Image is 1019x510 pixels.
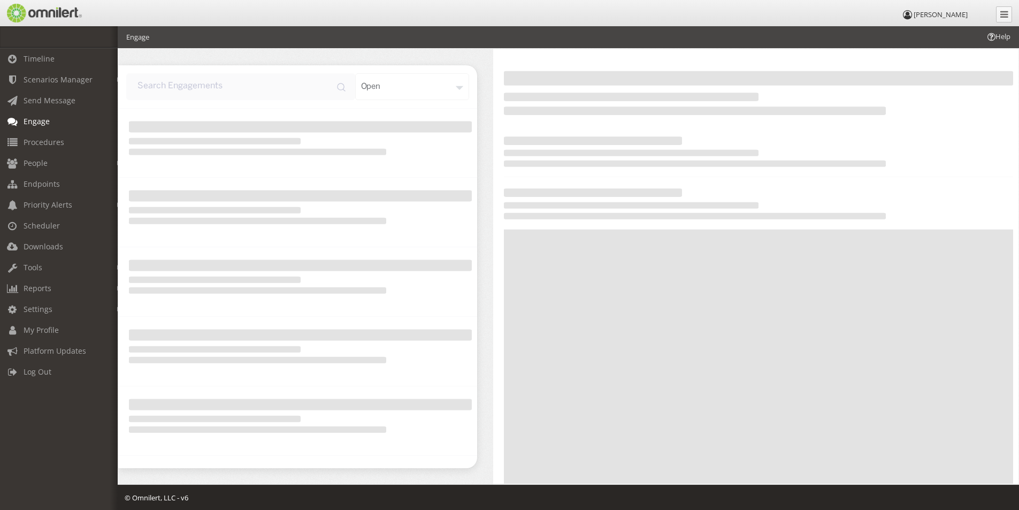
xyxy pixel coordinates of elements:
span: Help [986,32,1010,42]
span: Log Out [24,367,51,377]
li: Engage [126,32,149,42]
span: Platform Updates [24,346,86,356]
span: Scenarios Manager [24,74,93,85]
span: [PERSON_NAME] [914,10,968,19]
span: Downloads [24,241,63,252]
span: Engage [24,116,50,126]
span: People [24,158,48,168]
img: Omnilert [5,4,82,22]
span: Timeline [24,54,55,64]
span: Reports [24,283,51,293]
span: Procedures [24,137,64,147]
div: open [355,73,470,100]
span: Priority Alerts [24,200,72,210]
input: input [126,73,355,100]
a: Collapse Menu [996,6,1012,22]
span: Endpoints [24,179,60,189]
span: © Omnilert, LLC - v6 [125,493,188,503]
span: Settings [24,304,52,314]
span: My Profile [24,325,59,335]
span: Tools [24,262,42,272]
span: Send Message [24,95,75,105]
span: Scheduler [24,220,60,231]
